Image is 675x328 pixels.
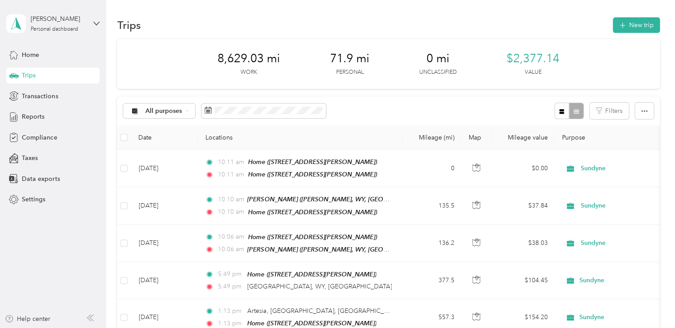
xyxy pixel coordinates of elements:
p: Value [524,68,541,76]
span: Home ([STREET_ADDRESS][PERSON_NAME]) [248,158,377,165]
span: Home ([STREET_ADDRESS][PERSON_NAME]) [247,320,376,327]
span: $2,377.14 [506,52,559,66]
span: Home ([STREET_ADDRESS][PERSON_NAME]) [247,271,376,278]
span: [GEOGRAPHIC_DATA], WY, [GEOGRAPHIC_DATA] [247,283,392,290]
th: Map [461,125,492,150]
span: Sundyne [581,164,662,173]
p: Unclassified [419,68,457,76]
span: 1:13 pm [218,306,243,316]
span: Home ([STREET_ADDRESS][PERSON_NAME]) [248,233,377,240]
span: [PERSON_NAME] ([PERSON_NAME], WY, [GEOGRAPHIC_DATA], [GEOGRAPHIC_DATA], [GEOGRAPHIC_DATA]) [247,196,563,203]
span: Sundyne [579,313,604,321]
span: 5:49 pm [218,282,243,292]
span: 10:11 am [218,157,244,167]
td: $37.84 [492,187,554,224]
td: [DATE] [131,150,198,187]
td: [DATE] [131,187,198,224]
span: 8,629.03 mi [217,52,280,66]
button: Help center [5,314,50,324]
td: $38.03 [492,225,554,262]
th: Locations [198,125,402,150]
span: Home ([STREET_ADDRESS][PERSON_NAME]) [248,208,377,216]
span: Taxes [22,153,38,163]
th: Mileage (mi) [402,125,461,150]
td: 0 [402,150,461,187]
th: Mileage value [492,125,554,150]
iframe: Everlance-gr Chat Button Frame [625,278,675,328]
span: 10:06 am [218,244,243,254]
span: Artesia, [GEOGRAPHIC_DATA], [GEOGRAPHIC_DATA] [247,307,402,315]
span: 10:10 am [218,195,243,204]
span: All purposes [145,108,182,114]
td: [DATE] [131,262,198,299]
span: Reports [22,112,44,121]
td: [DATE] [131,225,198,262]
td: $104.45 [492,262,554,299]
span: Compliance [22,133,57,142]
span: 71.9 mi [330,52,370,66]
span: [PERSON_NAME] ([PERSON_NAME], WY, [GEOGRAPHIC_DATA], [GEOGRAPHIC_DATA], [GEOGRAPHIC_DATA]) [247,246,563,253]
th: Date [131,125,198,150]
p: Personal [336,68,363,76]
td: 135.5 [402,187,461,224]
span: 10:11 am [218,170,244,180]
span: Home [22,50,39,60]
span: Trips [22,71,36,80]
span: Data exports [22,174,60,184]
div: Personal dashboard [31,27,78,32]
td: $0.00 [492,150,554,187]
span: 10:06 am [218,232,244,242]
div: [PERSON_NAME] [31,14,86,24]
button: New trip [613,17,660,33]
span: Sundyne [581,201,662,211]
button: Filters [590,103,629,119]
td: 136.2 [402,225,461,262]
span: Settings [22,195,45,204]
span: Home ([STREET_ADDRESS][PERSON_NAME]) [248,171,377,178]
p: Work [241,68,257,76]
span: 0 mi [426,52,450,66]
span: 5:49 pm [218,269,243,279]
span: Sundyne [579,276,604,284]
span: Transactions [22,92,58,101]
span: Sundyne [581,238,662,248]
td: 377.5 [402,262,461,299]
span: 10:10 am [218,207,244,217]
h1: Trips [117,20,141,30]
